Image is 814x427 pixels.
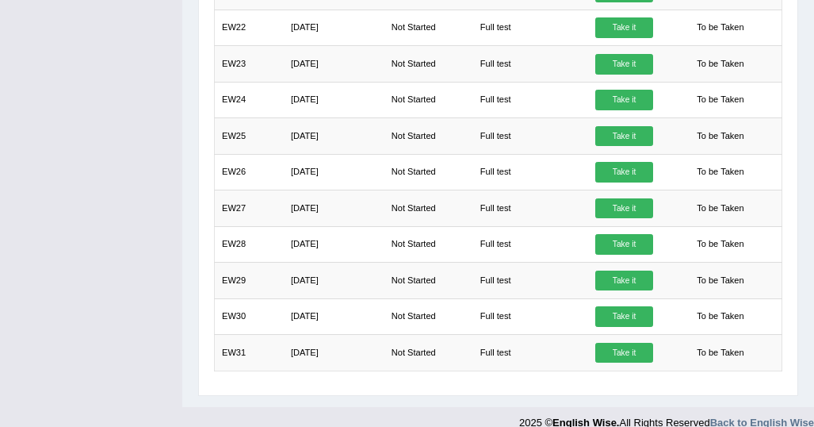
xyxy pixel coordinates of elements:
[473,263,589,298] td: Full test
[595,306,652,327] a: Take it
[473,226,589,262] td: Full test
[284,335,384,371] td: [DATE]
[473,335,589,371] td: Full test
[595,17,652,38] a: Take it
[595,271,652,291] a: Take it
[284,82,384,117] td: [DATE]
[595,126,652,147] a: Take it
[473,190,589,226] td: Full test
[214,298,283,334] td: EW30
[384,263,472,298] td: Not Started
[284,154,384,190] td: [DATE]
[473,82,589,117] td: Full test
[690,343,751,364] span: To be Taken
[690,90,751,110] span: To be Taken
[595,343,652,364] a: Take it
[473,10,589,45] td: Full test
[473,118,589,154] td: Full test
[214,10,283,45] td: EW22
[384,82,472,117] td: Not Started
[214,46,283,82] td: EW23
[595,234,652,255] a: Take it
[384,10,472,45] td: Not Started
[595,54,652,75] a: Take it
[214,263,283,298] td: EW29
[595,198,652,219] a: Take it
[214,118,283,154] td: EW25
[284,298,384,334] td: [DATE]
[214,82,283,117] td: EW24
[384,46,472,82] td: Not Started
[284,190,384,226] td: [DATE]
[690,54,751,75] span: To be Taken
[384,154,472,190] td: Not Started
[214,154,283,190] td: EW26
[690,306,751,327] span: To be Taken
[690,162,751,183] span: To be Taken
[384,298,472,334] td: Not Started
[384,335,472,371] td: Not Started
[214,190,283,226] td: EW27
[473,298,589,334] td: Full test
[473,154,589,190] td: Full test
[214,226,283,262] td: EW28
[284,263,384,298] td: [DATE]
[595,162,652,183] a: Take it
[690,198,751,219] span: To be Taken
[690,126,751,147] span: To be Taken
[284,226,384,262] td: [DATE]
[284,118,384,154] td: [DATE]
[284,10,384,45] td: [DATE]
[690,17,751,38] span: To be Taken
[473,46,589,82] td: Full test
[384,190,472,226] td: Not Started
[384,118,472,154] td: Not Started
[284,46,384,82] td: [DATE]
[214,335,283,371] td: EW31
[384,226,472,262] td: Not Started
[690,271,751,291] span: To be Taken
[690,234,751,255] span: To be Taken
[595,90,652,110] a: Take it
